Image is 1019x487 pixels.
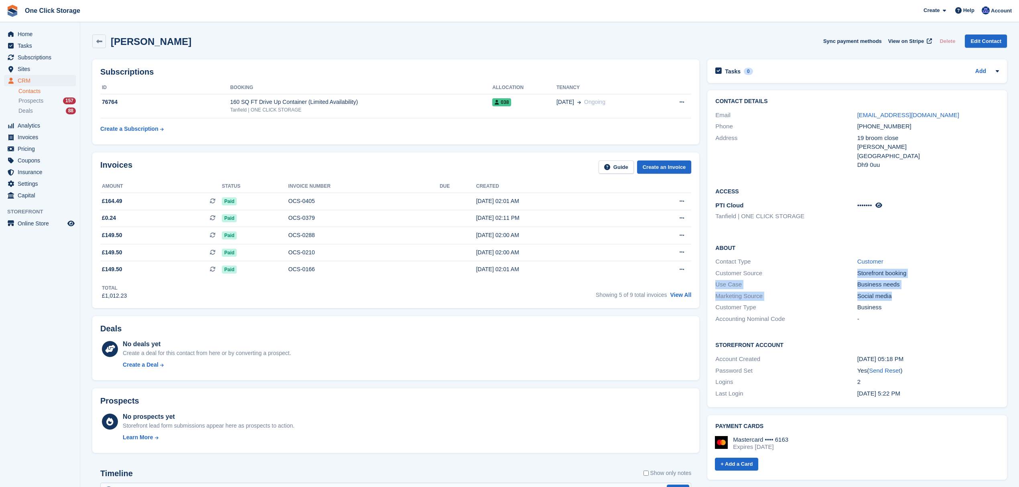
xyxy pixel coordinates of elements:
img: Thomas [982,6,990,14]
div: Expires [DATE] [733,443,788,450]
label: Show only notes [643,469,692,477]
span: Prospects [18,97,43,105]
span: Deals [18,107,33,115]
th: Due [440,180,476,193]
a: menu [4,28,76,40]
th: Status [222,180,288,193]
div: 157 [63,97,76,104]
a: Deals 88 [18,107,76,115]
div: Business needs [857,280,999,289]
h2: Timeline [100,469,133,478]
a: Learn More [123,433,294,442]
a: menu [4,143,76,154]
span: Pricing [18,143,66,154]
span: Showing 5 of 9 total invoices [596,292,667,298]
div: Marketing Source [715,292,857,301]
span: Subscriptions [18,52,66,63]
a: Guide [599,160,634,174]
a: Create a Subscription [100,122,164,136]
span: Tasks [18,40,66,51]
span: Settings [18,178,66,189]
div: OCS-0166 [288,265,440,274]
time: 2025-03-13 17:22:59 UTC [857,390,900,397]
h2: Access [715,187,999,195]
div: Learn More [123,433,153,442]
a: menu [4,63,76,75]
a: Prospects 157 [18,97,76,105]
div: OCS-0379 [288,214,440,222]
div: Use Case [715,280,857,289]
div: Accounting Nominal Code [715,315,857,324]
div: [PHONE_NUMBER] [857,122,999,131]
div: - [857,315,999,324]
div: [DATE] 02:11 PM [476,214,631,222]
a: Create an Invoice [637,160,692,174]
span: Paid [222,249,237,257]
th: ID [100,81,230,94]
a: menu [4,52,76,63]
li: Tanfield | ONE CLICK STORAGE [715,212,857,221]
h2: Prospects [100,396,139,406]
span: Create [924,6,940,14]
span: £149.50 [102,248,122,257]
span: Paid [222,197,237,205]
a: menu [4,75,76,86]
span: Paid [222,231,237,239]
span: PTI Cloud [715,202,743,209]
div: [DATE] 05:18 PM [857,355,999,364]
div: Create a Subscription [100,125,158,133]
div: [DATE] 02:00 AM [476,231,631,239]
h2: Subscriptions [100,67,691,77]
span: Paid [222,266,237,274]
a: One Click Storage [22,4,83,17]
th: Allocation [492,81,556,94]
span: View on Stripe [888,37,924,45]
div: OCS-0405 [288,197,440,205]
div: [DATE] 02:01 AM [476,265,631,274]
a: menu [4,40,76,51]
h2: Storefront Account [715,341,999,349]
h2: Payment cards [715,423,999,430]
div: [DATE] 02:00 AM [476,248,631,257]
button: Sync payment methods [823,34,882,48]
h2: Deals [100,324,122,333]
a: Add [975,67,986,76]
div: Customer Source [715,269,857,278]
div: Address [715,134,857,170]
span: ( ) [867,367,902,374]
div: Business [857,303,999,312]
a: menu [4,155,76,166]
a: menu [4,166,76,178]
th: Amount [100,180,222,193]
div: 2 [857,377,999,387]
div: [GEOGRAPHIC_DATA] [857,152,999,161]
span: Analytics [18,120,66,131]
th: Booking [230,81,493,94]
span: Invoices [18,132,66,143]
h2: Contact Details [715,98,999,105]
span: £164.49 [102,197,122,205]
a: Preview store [66,219,76,228]
a: Create a Deal [123,361,291,369]
h2: [PERSON_NAME] [111,36,191,47]
div: OCS-0210 [288,248,440,257]
div: Last Login [715,389,857,398]
div: £1,012.23 [102,292,127,300]
div: [DATE] 02:01 AM [476,197,631,205]
button: Delete [936,34,958,48]
a: View on Stripe [885,34,934,48]
div: Tanfield | ONE CLICK STORAGE [230,106,493,114]
span: £149.50 [102,265,122,274]
span: 038 [492,98,511,106]
span: Insurance [18,166,66,178]
a: [EMAIL_ADDRESS][DOMAIN_NAME] [857,112,959,118]
input: Show only notes [643,469,649,477]
th: Invoice number [288,180,440,193]
a: menu [4,178,76,189]
span: CRM [18,75,66,86]
span: Home [18,28,66,40]
div: 76764 [100,98,230,106]
span: £149.50 [102,231,122,239]
div: OCS-0288 [288,231,440,239]
h2: Invoices [100,160,132,174]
